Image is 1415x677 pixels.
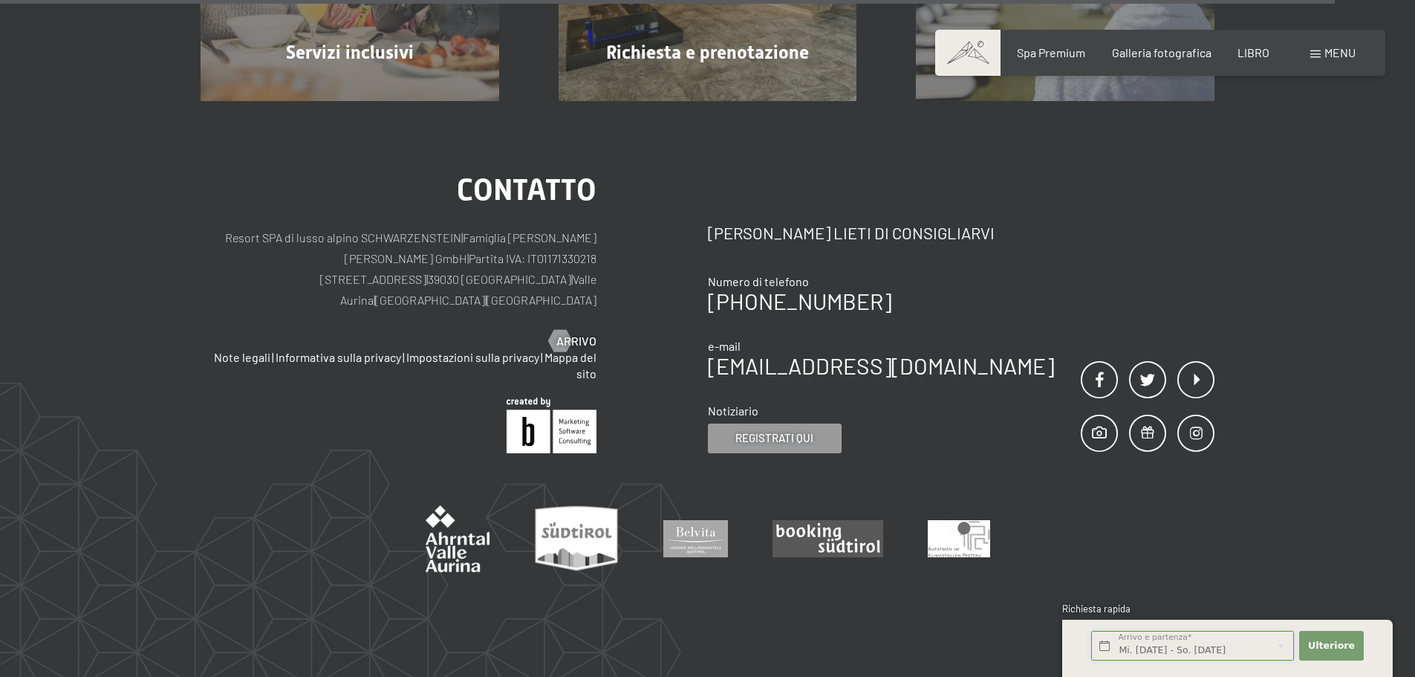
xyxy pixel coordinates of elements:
a: Impostazioni sulla privacy [406,350,539,364]
font: | [426,272,428,286]
font: | [571,272,573,286]
font: [GEOGRAPHIC_DATA] [375,293,485,307]
a: Informativa sulla privacy [276,350,401,364]
a: Spa Premium [1017,45,1085,59]
font: Registrati qui [735,431,813,444]
font: | [403,350,405,364]
font: [PERSON_NAME] GmbH [345,251,467,265]
a: [PHONE_NUMBER] [708,288,891,314]
font: | [272,350,274,364]
font: | [461,230,463,244]
button: Ulteriore [1299,631,1363,661]
a: Arrivo [549,333,596,349]
font: Valle Aurina [340,272,596,307]
a: Galleria fotografica [1112,45,1211,59]
font: Ulteriore [1308,640,1355,651]
a: LIBRO [1237,45,1269,59]
font: [GEOGRAPHIC_DATA] [487,293,596,307]
font: e-mail [708,339,741,353]
font: Partita IVA: IT01171330218 [469,251,596,265]
a: Note legali [214,350,270,364]
font: Numero di telefono [708,274,809,288]
font: Servizi inclusivi [286,42,414,63]
img: Brandnamic GmbH | Soluzioni leader per l'ospitalità [507,398,596,453]
font: | [541,350,543,364]
font: Richiesta rapida [1062,603,1131,615]
font: [PERSON_NAME] lieti di consigliarvi [708,223,995,242]
font: | [485,293,487,307]
font: [STREET_ADDRESS] [320,272,426,286]
a: [EMAIL_ADDRESS][DOMAIN_NAME] [708,352,1054,379]
font: contatto [457,172,596,207]
a: Mappa del sito [544,350,596,380]
font: menu [1324,45,1356,59]
font: Richiesta e prenotazione [606,42,809,63]
font: Famiglia [PERSON_NAME] [463,230,596,244]
font: Resort SPA di lusso alpino SCHWARZENSTEIN [225,230,461,244]
font: Arrivo [556,334,596,348]
font: | [467,251,469,265]
font: Notiziario [708,404,758,418]
font: 39030 [GEOGRAPHIC_DATA] [428,272,571,286]
font: | [374,293,375,307]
